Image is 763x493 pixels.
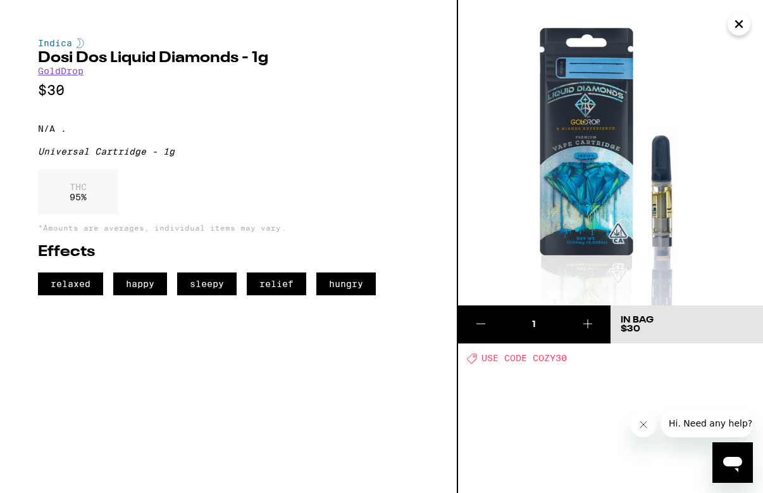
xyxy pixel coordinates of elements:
[38,146,419,157] div: Universal Cartridge - 1g
[38,38,419,48] div: Indica
[38,51,419,66] h2: Dosi Dos Liquid Diamonds - 1g
[38,124,419,134] p: N/A .
[70,182,87,192] p: THC
[728,13,750,35] button: Close
[611,305,763,343] button: In Bag$30
[316,272,376,295] span: hungry
[631,412,656,437] iframe: Close message
[661,409,753,437] iframe: Message from company
[481,354,567,364] span: USE CODE COZY30
[247,272,306,295] span: relief
[621,324,640,333] span: $30
[38,245,419,260] h2: Effects
[77,38,84,48] img: indicaColor.svg
[712,442,753,483] iframe: Button to launch messaging window
[38,224,419,232] p: *Amounts are averages, individual items may vary.
[621,316,654,324] div: In Bag
[177,272,237,295] span: sleepy
[38,82,419,98] p: $30
[38,66,84,76] a: GoldDrop
[38,169,118,215] div: 95 %
[38,272,103,295] span: relaxed
[504,318,564,331] div: 1
[113,272,167,295] span: happy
